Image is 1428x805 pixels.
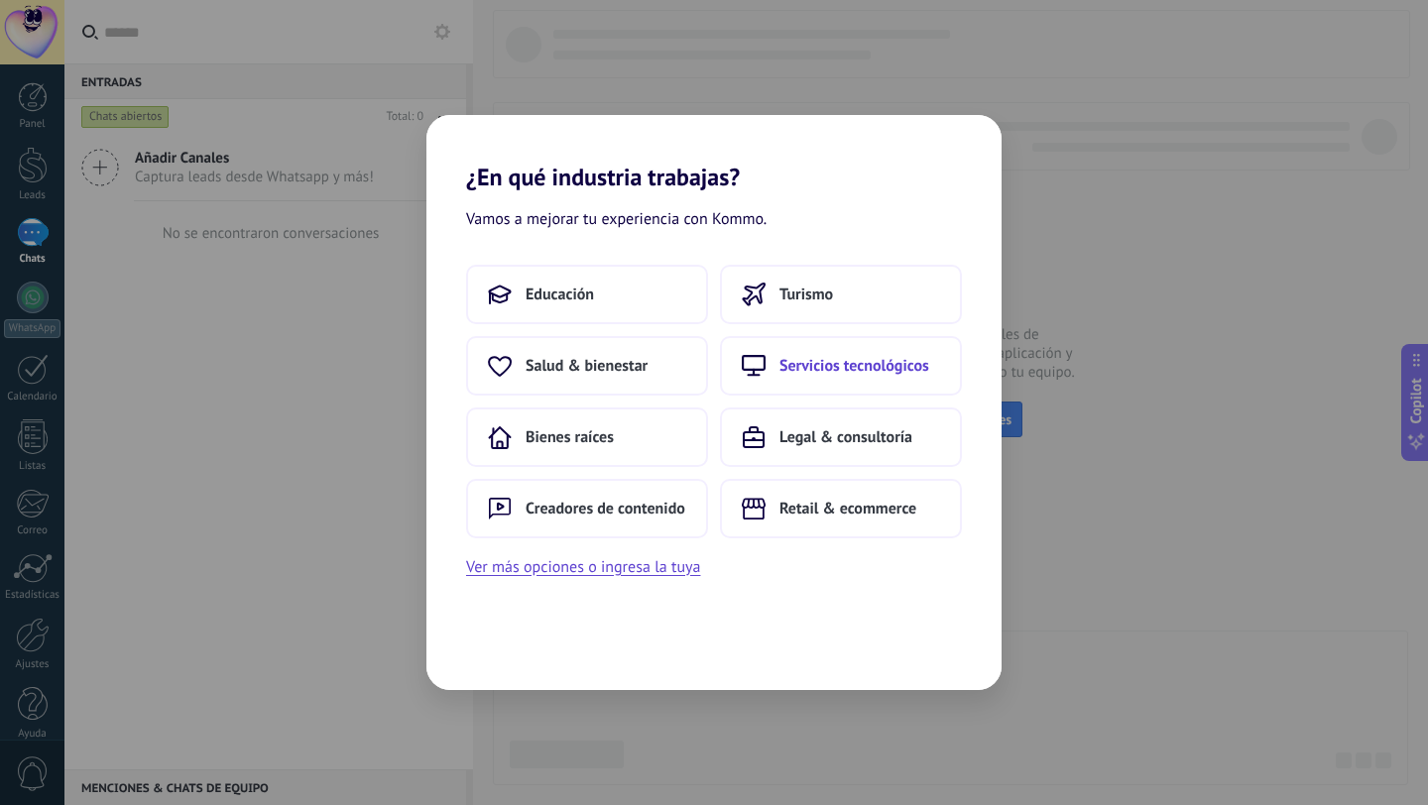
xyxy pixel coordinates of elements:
[720,336,962,396] button: Servicios tecnológicos
[720,265,962,324] button: Turismo
[526,499,685,518] span: Creadores de contenido
[779,427,912,447] span: Legal & consultoría
[426,115,1002,191] h2: ¿En qué industria trabajas?
[779,499,916,518] span: Retail & ecommerce
[526,427,614,447] span: Bienes raíces
[466,479,708,538] button: Creadores de contenido
[466,207,767,233] span: Vamos a mejorar tu experiencia con Kommo.
[779,356,929,376] span: Servicios tecnológicos
[526,285,594,304] span: Educación
[779,285,833,304] span: Turismo
[466,265,708,324] button: Educación
[466,336,708,396] button: Salud & bienestar
[720,407,962,467] button: Legal & consultoría
[466,407,708,467] button: Bienes raíces
[466,554,700,580] button: Ver más opciones o ingresa la tuya
[720,479,962,538] button: Retail & ecommerce
[526,356,648,376] span: Salud & bienestar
